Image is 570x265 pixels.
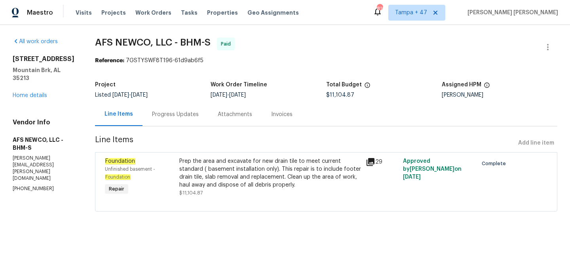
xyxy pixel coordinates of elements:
span: [DATE] [229,92,246,98]
h5: Mountain Brk, AL 35213 [13,66,76,82]
h5: AFS NEWCO, LLC - BHM-S [13,136,76,152]
h5: Work Order Timeline [211,82,267,88]
em: Foundation [105,174,131,180]
em: Foundation [105,158,135,164]
span: Unfinished basement - [105,167,155,179]
h2: [STREET_ADDRESS] [13,55,76,63]
div: Prep the area and excavate for new drain tile to meet current standard ( basement installation on... [179,157,361,189]
div: Attachments [218,111,252,118]
span: Visits [76,9,92,17]
a: All work orders [13,39,58,44]
span: AFS NEWCO, LLC - BHM-S [95,38,211,47]
p: [PERSON_NAME][EMAIL_ADDRESS][PERSON_NAME][DOMAIN_NAME] [13,155,76,182]
span: [DATE] [211,92,227,98]
span: Tampa + 47 [395,9,427,17]
div: 7GSTYSWF8T196-61d9ab6f5 [95,57,557,65]
div: Invoices [271,111,293,118]
span: Geo Assignments [247,9,299,17]
span: Work Orders [135,9,171,17]
span: $11,104.87 [326,92,354,98]
span: [DATE] [112,92,129,98]
span: Properties [207,9,238,17]
span: Tasks [181,10,198,15]
span: Maestro [27,9,53,17]
div: Line Items [104,110,133,118]
h5: Total Budget [326,82,362,88]
span: $11,104.87 [179,191,203,195]
a: Home details [13,93,47,98]
span: [DATE] [403,174,421,180]
h4: Vendor Info [13,118,76,126]
span: Listed [95,92,148,98]
span: - [211,92,246,98]
span: - [112,92,148,98]
span: [PERSON_NAME] [PERSON_NAME] [464,9,558,17]
span: Approved by [PERSON_NAME] on [403,158,462,180]
div: 810 [377,5,382,13]
h5: Assigned HPM [442,82,481,88]
span: [DATE] [131,92,148,98]
span: The hpm assigned to this work order. [484,82,490,92]
span: Repair [106,185,127,193]
span: The total cost of line items that have been proposed by Opendoor. This sum includes line items th... [364,82,370,92]
b: Reference: [95,58,124,63]
span: Projects [101,9,126,17]
div: 29 [366,157,398,167]
div: Progress Updates [152,111,199,118]
span: Complete [482,160,509,168]
p: [PHONE_NUMBER] [13,185,76,192]
h5: Project [95,82,116,88]
span: Line Items [95,136,515,151]
div: [PERSON_NAME] [442,92,557,98]
span: Paid [221,40,234,48]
